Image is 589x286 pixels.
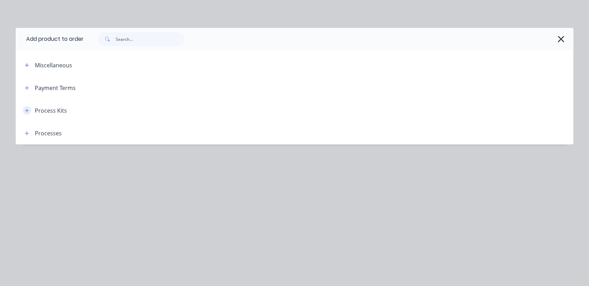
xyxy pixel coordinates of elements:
div: Add product to order [16,28,84,50]
div: Processes [35,129,62,137]
div: Process Kits [35,106,67,115]
input: Search... [116,32,185,46]
div: Payment Terms [35,84,76,92]
div: Miscellaneous [35,61,72,69]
